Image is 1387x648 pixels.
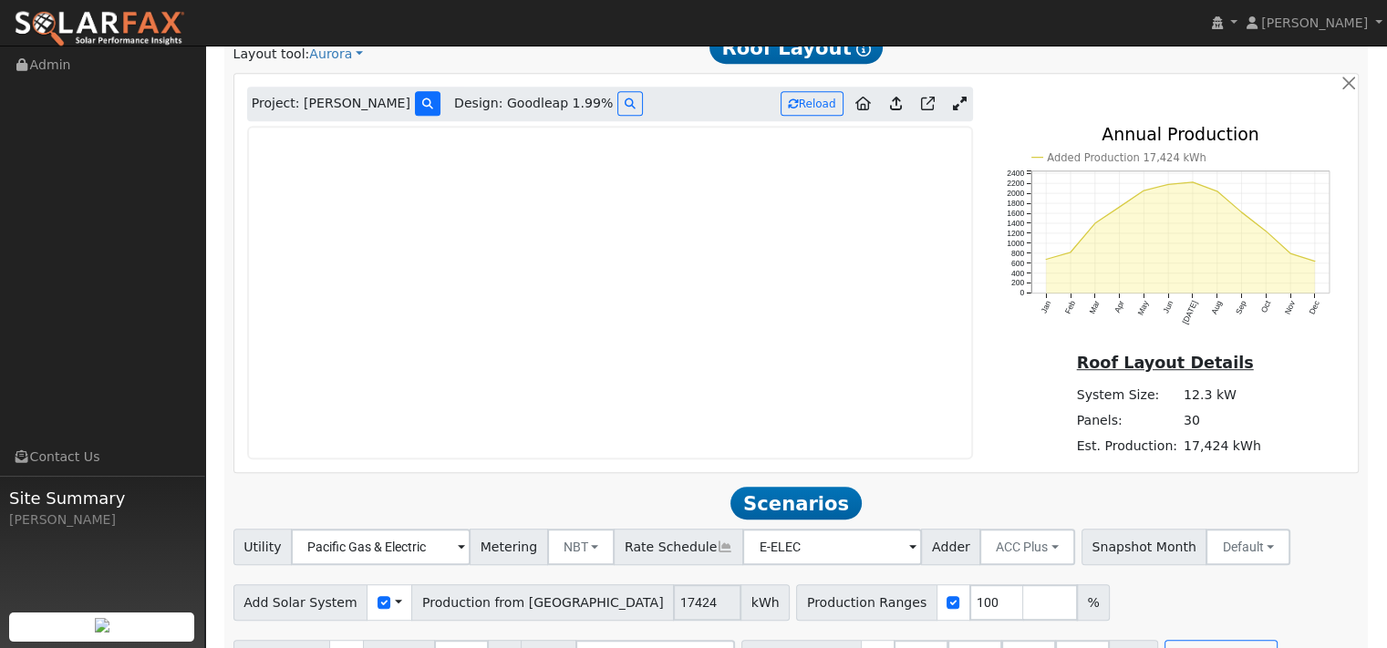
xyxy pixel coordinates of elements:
[1191,180,1194,183] circle: onclick=""
[1044,257,1047,260] circle: onclick=""
[1261,15,1368,30] span: [PERSON_NAME]
[1240,211,1243,213] circle: onclick=""
[1135,298,1150,316] text: May
[1308,298,1322,315] text: Dec
[1007,218,1024,227] text: 1400
[740,584,790,621] span: kWh
[1082,529,1207,565] span: Snapshot Month
[1093,221,1096,224] circle: onclick=""
[1011,268,1025,277] text: 400
[1077,354,1254,372] u: Roof Layout Details
[1007,208,1024,217] text: 1600
[914,89,942,118] a: Open in Aurora
[1011,278,1025,287] text: 200
[781,91,844,116] button: Reload
[1113,299,1126,314] text: Apr
[1265,230,1268,232] circle: onclick=""
[1011,248,1025,257] text: 800
[470,529,548,565] span: Metering
[1180,382,1264,407] td: 12.3 kW
[95,618,109,633] img: retrieve
[1209,299,1224,315] text: Aug
[547,529,616,565] button: NBT
[291,529,471,565] input: Select a Utility
[848,89,878,118] a: Aurora to Home
[1069,251,1071,253] circle: onclick=""
[252,94,410,113] span: Project: [PERSON_NAME]
[1047,150,1206,163] text: Added Production 17,424 kWh
[1161,299,1175,314] text: Jun
[1007,179,1024,188] text: 2200
[9,510,195,530] div: [PERSON_NAME]
[709,31,884,64] span: Roof Layout
[883,89,909,118] a: Upload consumption to Aurora project
[1007,188,1024,197] text: 2000
[411,584,674,621] span: Production from [GEOGRAPHIC_DATA]
[233,584,368,621] span: Add Solar System
[1180,433,1264,458] td: 17,424 kWh
[1007,169,1024,178] text: 2400
[1039,299,1052,314] text: Jan
[9,486,195,510] span: Site Summary
[1143,189,1145,191] circle: onclick=""
[796,584,937,621] span: Production Ranges
[979,529,1075,565] button: ACC Plus
[1073,407,1180,433] td: Panels:
[1313,259,1316,262] circle: onclick=""
[1234,299,1248,315] text: Sep
[309,45,363,64] a: Aurora
[1063,299,1077,315] text: Feb
[1283,298,1298,315] text: Nov
[1118,205,1121,208] circle: onclick=""
[1180,407,1264,433] td: 30
[1073,382,1180,407] td: System Size:
[14,10,185,48] img: SolarFax
[1087,299,1101,315] text: Mar
[1259,299,1273,314] text: Oct
[947,90,973,118] a: Expand Aurora window
[1077,584,1110,621] span: %
[1007,238,1024,247] text: 1000
[233,529,293,565] span: Utility
[1216,190,1218,192] circle: onclick=""
[1180,299,1199,325] text: [DATE]
[1289,252,1291,254] circle: onclick=""
[856,42,871,57] i: Show Help
[730,487,861,519] span: Scenarios
[742,529,922,565] input: Select a Rate Schedule
[1206,529,1290,565] button: Default
[1007,228,1024,237] text: 1200
[614,529,743,565] span: Rate Schedule
[1073,433,1180,458] td: Est. Production:
[454,94,613,113] span: Design: Goodleap 1.99%
[1007,198,1024,207] text: 1800
[233,46,310,61] span: Layout tool:
[1020,288,1024,297] text: 0
[1166,182,1169,185] circle: onclick=""
[1011,258,1025,267] text: 600
[921,529,980,565] span: Adder
[1102,123,1259,143] text: Annual Production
